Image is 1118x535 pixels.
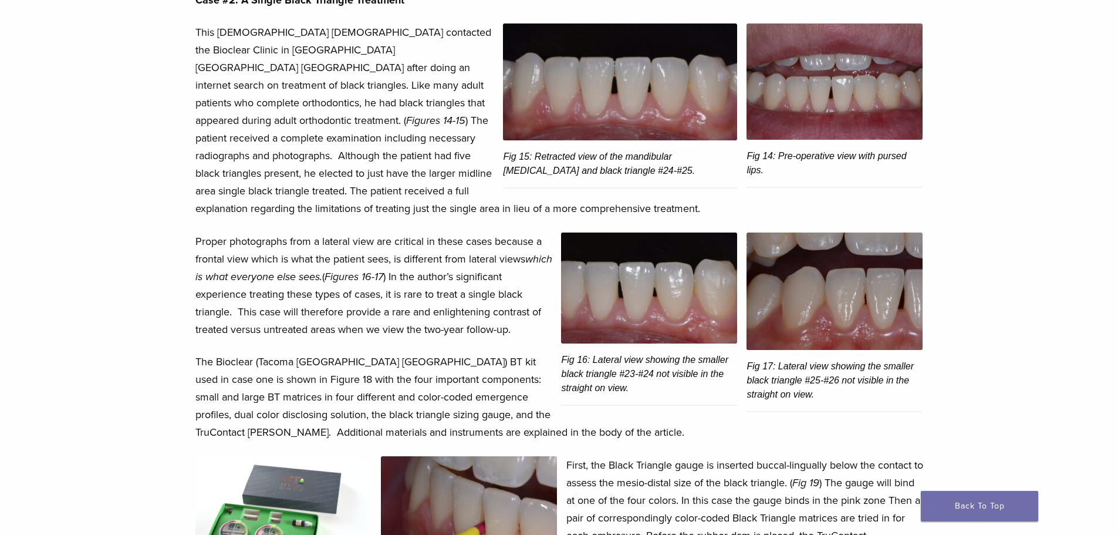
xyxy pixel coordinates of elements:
em: Figures 16-17 [325,270,383,283]
a: Back To Top [921,491,1038,521]
figcaption: Fig 14: Pre-operative view with pursed lips. [747,140,923,188]
p: The Bioclear (Tacoma [GEOGRAPHIC_DATA] [GEOGRAPHIC_DATA]) BT kit used in case one is shown in Fig... [195,353,923,441]
em: Fig 19 [792,476,819,489]
em: Figures 14-15 [406,114,465,127]
em: which is what everyone else sees. [195,253,552,283]
p: Proper photographs from a lateral view are critical in these cases because a frontal view which i... [195,233,923,338]
figcaption: Fig 16: Lateral view showing the smaller black triangle #23-#24 not visible in the straight on view. [561,344,737,406]
figcaption: Fig 17: Lateral view showing the smaller black triangle #25-#26 not visible in the straight on view. [747,350,923,412]
p: This [DEMOGRAPHIC_DATA] [DEMOGRAPHIC_DATA] contacted the Bioclear Clinic in [GEOGRAPHIC_DATA] [GE... [195,23,923,217]
figcaption: Fig 15: Retracted view of the mandibular [MEDICAL_DATA] and black triangle #24-#25. [503,140,737,189]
